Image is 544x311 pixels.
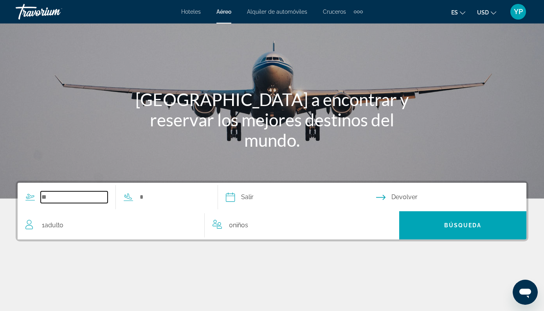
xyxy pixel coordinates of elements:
span: Devolver [391,192,418,203]
button: User Menu [508,4,528,20]
span: Adulto [45,221,63,229]
button: Travelers: 1 adult, 0 children [18,211,399,239]
button: Change language [451,7,465,18]
a: Hoteles [181,9,201,15]
span: YP [514,8,523,16]
div: Search widget [18,183,526,239]
button: Search [399,211,526,239]
h1: [GEOGRAPHIC_DATA] a encontrar y reservar los mejores destinos del mundo. [125,89,419,150]
a: Aéreo [216,9,231,15]
span: 0 [229,220,248,231]
a: Cruceros [323,9,346,15]
iframe: Botón para iniciar la ventana de mensajería [513,280,538,305]
button: Select depart date [226,183,376,211]
span: Niños [233,221,248,229]
button: Extra navigation items [354,5,363,18]
span: es [451,9,458,16]
span: Búsqueda [444,222,482,228]
button: Change currency [477,7,496,18]
a: Travorium [16,2,94,22]
a: Alquiler de automóviles [247,9,307,15]
button: Select return date [376,183,526,211]
span: USD [477,9,489,16]
span: 1 [42,220,63,231]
